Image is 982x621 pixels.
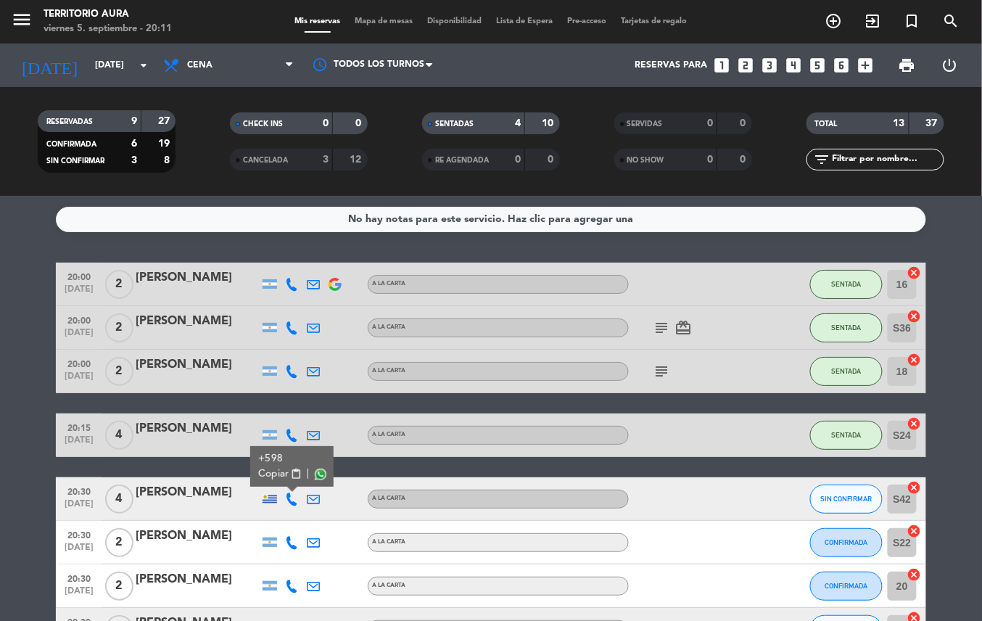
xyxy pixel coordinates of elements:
i: cancel [907,353,922,367]
strong: 3 [131,155,137,165]
span: 20:00 [61,311,97,328]
button: SENTADA [810,313,883,342]
span: Mis reservas [288,17,348,25]
button: SENTADA [810,270,883,299]
strong: 0 [707,118,713,128]
span: Lista de Espera [490,17,561,25]
strong: 12 [350,155,365,165]
span: A LA CARTA [372,368,405,374]
i: exit_to_app [865,12,882,30]
span: print [898,57,915,74]
div: viernes 5. septiembre - 20:11 [44,22,172,36]
span: SENTADA [832,324,862,332]
strong: 0 [707,155,713,165]
i: cancel [907,524,922,538]
i: [DATE] [11,49,88,81]
strong: 37 [926,118,941,128]
span: RESERVADAS [46,118,93,126]
strong: 0 [323,118,329,128]
strong: 19 [158,139,173,149]
strong: 3 [323,155,329,165]
span: 4 [105,421,133,450]
strong: 0 [515,155,521,165]
span: [DATE] [61,284,97,301]
strong: 8 [164,155,173,165]
i: search [943,12,960,30]
span: A LA CARTA [372,495,405,501]
span: SIN CONFIRMAR [46,157,104,165]
i: looks_6 [833,56,851,75]
span: content_paste [291,469,302,480]
i: looks_4 [785,56,804,75]
i: cancel [907,309,922,324]
div: +598 [258,451,326,466]
span: [DATE] [61,328,97,345]
span: Reservas para [635,60,708,70]
span: 2 [105,313,133,342]
span: SENTADA [832,431,862,439]
span: Disponibilidad [421,17,490,25]
span: A LA CARTA [372,281,405,287]
span: [DATE] [61,371,97,388]
strong: 0 [740,155,748,165]
button: menu [11,9,33,36]
i: filter_list [814,151,831,168]
div: [PERSON_NAME] [136,312,259,331]
span: 20:30 [61,526,97,543]
span: 2 [105,528,133,557]
i: add_circle_outline [825,12,843,30]
span: 20:00 [61,355,97,371]
strong: 27 [158,116,173,126]
span: Tarjetas de regalo [614,17,695,25]
span: CONFIRMADA [46,141,96,148]
span: 20:30 [61,569,97,586]
span: 2 [105,572,133,601]
span: A LA CARTA [372,432,405,437]
i: subject [653,363,670,380]
i: add_box [857,56,875,75]
span: Copiar [258,466,289,482]
span: CHECK INS [243,120,283,128]
span: SENTADA [832,367,862,375]
strong: 13 [894,118,905,128]
div: [PERSON_NAME] [136,355,259,374]
i: looks_one [713,56,732,75]
i: menu [11,9,33,30]
span: [DATE] [61,435,97,452]
span: CANCELADA [243,157,288,164]
i: arrow_drop_down [135,57,152,74]
span: SIN CONFIRMAR [821,495,872,503]
span: TOTAL [815,120,838,128]
strong: 9 [131,116,137,126]
strong: 0 [548,155,556,165]
i: cancel [907,567,922,582]
button: SIN CONFIRMAR [810,485,883,514]
span: Mapa de mesas [348,17,421,25]
img: google-logo.png [329,278,342,291]
strong: 10 [542,118,556,128]
span: 2 [105,270,133,299]
button: CONFIRMADA [810,572,883,601]
span: 20:30 [61,482,97,499]
strong: 0 [740,118,748,128]
i: card_giftcard [674,319,692,337]
span: Cena [187,60,213,70]
span: Pre-acceso [561,17,614,25]
span: 2 [105,357,133,386]
span: | [307,466,310,482]
i: cancel [907,266,922,280]
span: SERVIDAS [627,120,663,128]
span: [DATE] [61,586,97,603]
i: turned_in_not [904,12,921,30]
div: [PERSON_NAME] [136,483,259,502]
span: CONFIRMADA [825,538,868,546]
button: CONFIRMADA [810,528,883,557]
i: looks_3 [761,56,780,75]
i: looks_5 [809,56,828,75]
i: looks_two [737,56,756,75]
span: [DATE] [61,543,97,559]
span: CONFIRMADA [825,582,868,590]
i: subject [653,319,670,337]
span: A LA CARTA [372,583,405,588]
button: SENTADA [810,357,883,386]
